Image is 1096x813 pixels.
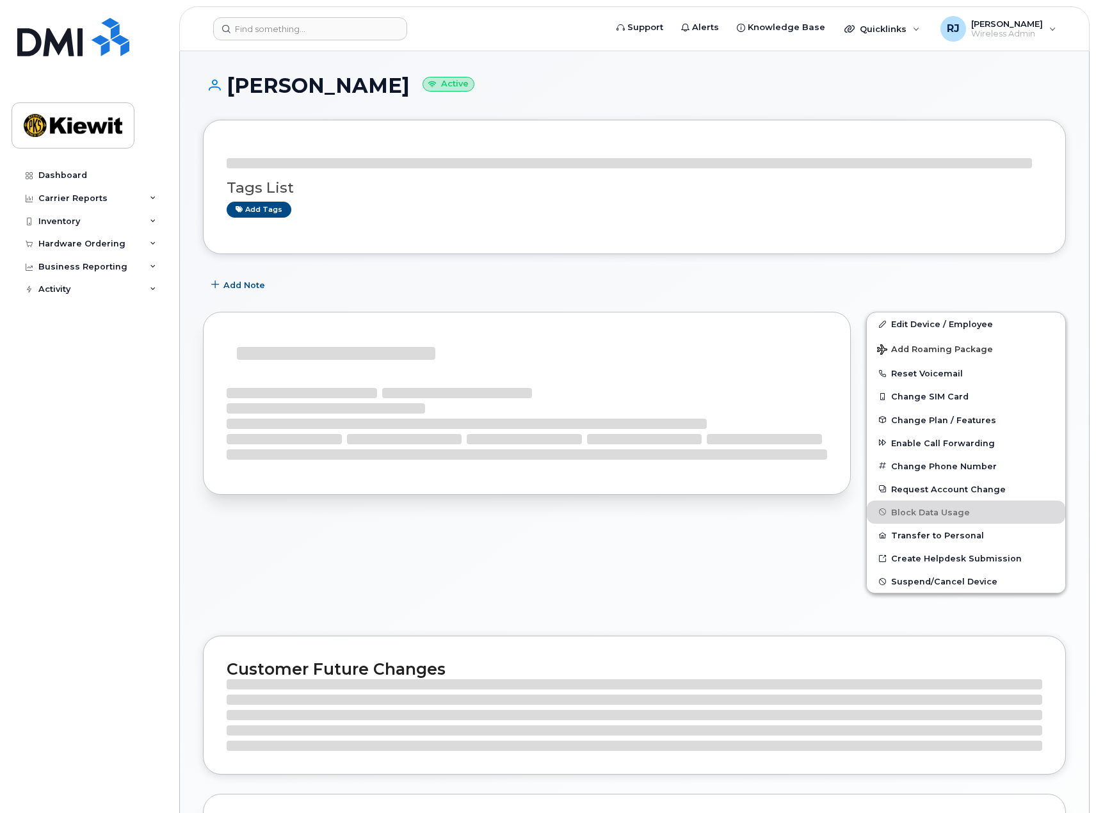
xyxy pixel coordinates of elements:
[867,501,1065,524] button: Block Data Usage
[867,547,1065,570] a: Create Helpdesk Submission
[203,273,276,296] button: Add Note
[867,335,1065,362] button: Add Roaming Package
[867,385,1065,408] button: Change SIM Card
[877,344,993,357] span: Add Roaming Package
[867,312,1065,335] a: Edit Device / Employee
[867,431,1065,455] button: Enable Call Forwarding
[867,524,1065,547] button: Transfer to Personal
[227,180,1042,196] h3: Tags List
[227,202,291,218] a: Add tags
[891,577,997,586] span: Suspend/Cancel Device
[223,279,265,291] span: Add Note
[423,77,474,92] small: Active
[867,362,1065,385] button: Reset Voicemail
[891,438,995,447] span: Enable Call Forwarding
[867,570,1065,593] button: Suspend/Cancel Device
[867,408,1065,431] button: Change Plan / Features
[891,415,996,424] span: Change Plan / Features
[867,478,1065,501] button: Request Account Change
[203,74,1066,97] h1: [PERSON_NAME]
[867,455,1065,478] button: Change Phone Number
[227,659,1042,679] h2: Customer Future Changes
